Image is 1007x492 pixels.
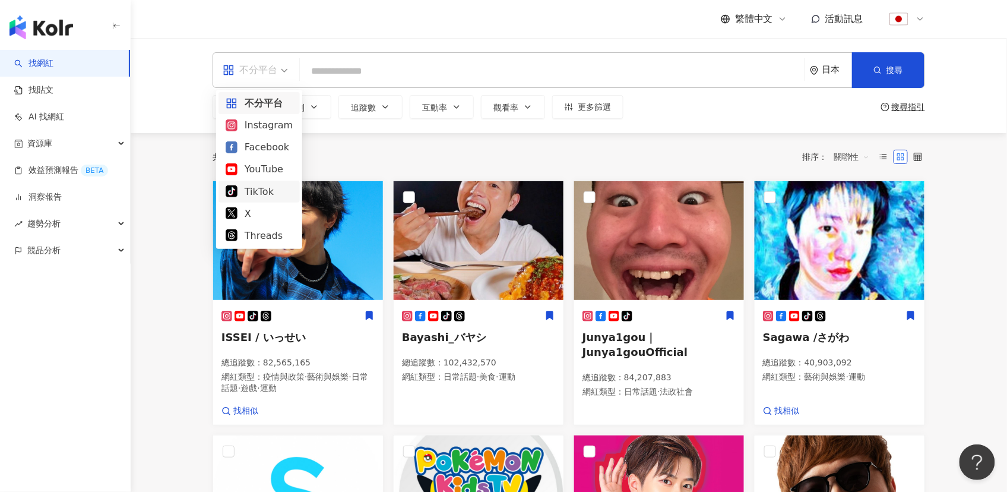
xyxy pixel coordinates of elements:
span: 資源庫 [27,130,52,157]
span: 日常話題 [444,372,477,381]
span: rise [14,220,23,228]
p: 總追蹤數 ： 40,903,092 [763,357,916,369]
p: 網紅類型 ： [221,371,375,395]
div: 不分平台 [223,61,277,80]
span: · [238,383,240,393]
span: 找相似 [233,405,258,417]
span: 觀看率 [493,103,518,112]
span: 互動率 [422,103,447,112]
div: TikTok [226,184,293,199]
span: 運動 [260,383,277,393]
button: 性別 [275,95,331,119]
span: 找相似 [775,405,800,417]
div: 日本 [822,65,852,75]
span: · [305,372,307,381]
span: 活動訊息 [825,13,863,24]
span: 美食 [479,372,496,381]
span: 繁體中文 [735,12,773,26]
span: 搜尋 [886,65,903,75]
div: 不分平台 [226,96,293,111]
div: 搜尋指引 [892,102,925,112]
div: Instagram [226,118,293,133]
span: · [349,372,351,381]
span: Sagawa /さがわ [763,331,850,343]
p: 網紅類型 ： [582,386,736,398]
button: 類型 [213,95,268,119]
div: 共 筆 [213,152,268,162]
div: YouTube [226,162,293,176]
p: 總追蹤數 ： 102,432,570 [402,357,555,369]
span: 法政社會 [660,387,693,396]
span: 趨勢分析 [27,210,61,237]
button: 觀看率 [481,95,545,119]
a: KOL AvatarJunya1gou｜Junya1gouOfficial總追蹤數：84,207,883網紅類型：日常話題·法政社會 [574,181,745,425]
img: KOL Avatar [574,181,744,300]
span: Junya1gou｜Junya1gouOfficial [582,331,688,358]
span: 藝術與娛樂 [805,372,846,381]
div: Facebook [226,140,293,154]
div: Threads [226,228,293,243]
span: Bayashi_バヤシ [402,331,486,343]
span: appstore [223,64,235,76]
p: 總追蹤數 ： 84,207,883 [582,372,736,384]
img: KOL Avatar [213,181,383,300]
iframe: Help Scout Beacon - Open [959,444,995,480]
a: AI 找網紅 [14,111,64,123]
div: 排序： [803,147,876,166]
a: 找相似 [763,405,800,417]
span: ISSEI / いっせい [221,331,306,343]
a: 找相似 [221,405,258,417]
a: 找貼文 [14,84,53,96]
a: search找網紅 [14,58,53,70]
span: · [496,372,498,381]
div: X [226,206,293,221]
button: 追蹤數 [338,95,403,119]
img: flag-Japan-800x800.png [888,8,910,30]
img: KOL Avatar [394,181,563,300]
a: KOL AvatarBayashi_バヤシ總追蹤數：102,432,570網紅類型：日常話題·美食·運動 [393,181,564,425]
span: · [657,387,660,396]
span: question-circle [881,103,889,111]
button: 更多篩選 [552,95,623,119]
span: environment [810,66,819,75]
p: 網紅類型 ： [402,371,555,383]
a: 洞察報告 [14,191,62,203]
span: · [257,383,259,393]
span: 競品分析 [27,237,61,264]
span: 運動 [848,372,865,381]
span: appstore [226,97,237,109]
span: 疫情與政策 [263,372,305,381]
img: KOL Avatar [755,181,924,300]
a: 效益預測報告BETA [14,165,108,176]
span: 遊戲 [240,383,257,393]
p: 網紅類型 ： [763,371,916,383]
img: logo [9,15,73,39]
span: 藝術與娛樂 [307,372,349,381]
span: 追蹤數 [351,103,376,112]
span: 日常話題 [624,387,657,396]
a: KOL AvatarSagawa /さがわ總追蹤數：40,903,092網紅類型：藝術與娛樂·運動找相似 [754,181,925,425]
a: KOL AvatarISSEI / いっせい總追蹤數：82,565,165網紅類型：疫情與政策·藝術與娛樂·日常話題·遊戲·運動找相似 [213,181,384,425]
p: 總追蹤數 ： 82,565,165 [221,357,375,369]
span: · [846,372,848,381]
span: 關聯性 [834,147,870,166]
span: 運動 [499,372,515,381]
button: 互動率 [410,95,474,119]
button: 搜尋 [852,52,924,88]
span: 更多篩選 [578,102,611,112]
span: · [477,372,479,381]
